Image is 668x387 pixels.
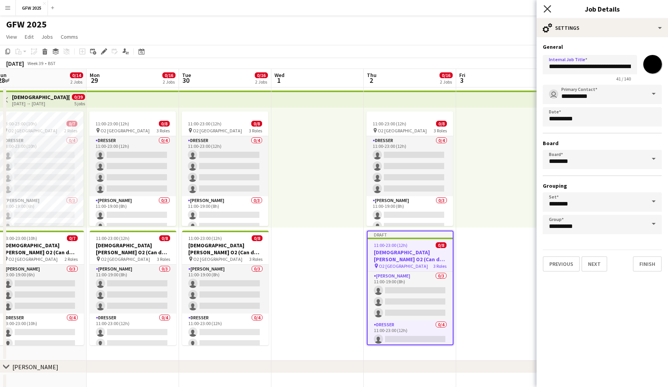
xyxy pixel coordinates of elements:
[543,182,662,189] h3: Grouping
[440,79,452,85] div: 2 Jobs
[12,94,70,101] h3: [DEMOGRAPHIC_DATA][PERSON_NAME] O2 (Can do all dates)
[433,263,446,269] span: 3 Roles
[90,313,176,373] app-card-role: Dresser0/411:00-23:00 (12h)
[368,249,453,263] h3: [DEMOGRAPHIC_DATA][PERSON_NAME] O2 (Can do all dates)
[366,136,453,196] app-card-role: Dresser0/411:00-23:00 (12h)
[366,111,453,226] app-job-card: 11:00-23:00 (12h)0/8 O2 [GEOGRAPHIC_DATA]3 RolesDresser0/411:00-23:00 (12h) [PERSON_NAME]0/311:00...
[255,72,268,78] span: 0/16
[101,128,150,134] span: O2 [GEOGRAPHIC_DATA]
[373,121,406,127] span: 11:00-23:00 (12h)
[89,111,176,226] app-job-card: 11:00-23:00 (12h)0/8 O2 [GEOGRAPHIC_DATA]3 RolesDresser0/411:00-23:00 (12h) [PERSON_NAME]0/311:00...
[162,72,176,78] span: 0/16
[26,60,45,66] span: Week 39
[74,100,85,106] div: 5 jobs
[64,128,77,134] span: 2 Roles
[436,121,447,127] span: 0/8
[157,128,170,134] span: 3 Roles
[581,256,607,272] button: Next
[89,136,176,196] app-card-role: Dresser0/411:00-23:00 (12h)
[251,121,262,127] span: 0/8
[543,256,580,272] button: Previous
[255,79,268,85] div: 2 Jobs
[379,263,428,269] span: O2 [GEOGRAPHIC_DATA]
[368,231,453,238] div: Draft
[274,72,285,79] span: Wed
[96,235,130,241] span: 11:00-23:00 (12h)
[66,121,77,127] span: 0/7
[182,313,269,373] app-card-role: Dresser0/411:00-23:00 (12h)
[193,256,242,262] span: O2 [GEOGRAPHIC_DATA]
[16,0,48,15] button: GFW 2025
[368,320,453,380] app-card-role: Dresser0/411:00-23:00 (12h)
[61,33,78,40] span: Comms
[182,196,268,245] app-card-role: [PERSON_NAME]0/311:00-19:00 (8h)
[8,128,57,134] span: O2 [GEOGRAPHIC_DATA]
[6,60,24,67] div: [DATE]
[543,43,662,50] h3: General
[367,72,377,79] span: Thu
[458,76,465,85] span: 3
[3,121,37,127] span: 13:00-23:00 (10h)
[182,242,269,256] h3: [DEMOGRAPHIC_DATA][PERSON_NAME] O2 (Can do [DATE])
[90,242,176,256] h3: [DEMOGRAPHIC_DATA][PERSON_NAME] O2 (Can do [DATE])
[252,235,262,241] span: 0/8
[70,79,83,85] div: 2 Jobs
[72,94,85,100] span: 0/39
[9,256,58,262] span: O2 [GEOGRAPHIC_DATA]
[163,79,175,85] div: 2 Jobs
[90,231,176,345] app-job-card: 11:00-23:00 (12h)0/8[DEMOGRAPHIC_DATA][PERSON_NAME] O2 (Can do [DATE]) O2 [GEOGRAPHIC_DATA]3 Role...
[67,235,78,241] span: 0/7
[48,60,56,66] div: BST
[182,136,268,196] app-card-role: Dresser0/411:00-23:00 (12h)
[633,256,662,272] button: Finish
[366,76,377,85] span: 2
[366,196,453,245] app-card-role: [PERSON_NAME]0/311:00-19:00 (8h)
[159,235,170,241] span: 0/8
[58,32,81,42] a: Comms
[188,121,222,127] span: 11:00-23:00 (12h)
[159,121,170,127] span: 0/8
[440,72,453,78] span: 0/16
[378,128,427,134] span: O2 [GEOGRAPHIC_DATA]
[95,121,129,127] span: 11:00-23:00 (12h)
[89,196,176,245] app-card-role: [PERSON_NAME]0/311:00-19:00 (8h)
[368,272,453,320] app-card-role: [PERSON_NAME]0/311:00-19:00 (8h)
[65,256,78,262] span: 2 Roles
[193,128,242,134] span: O2 [GEOGRAPHIC_DATA]
[459,72,465,79] span: Fri
[3,235,37,241] span: 13:00-23:00 (10h)
[367,231,453,345] app-job-card: Draft11:00-23:00 (12h)0/8[DEMOGRAPHIC_DATA][PERSON_NAME] O2 (Can do all dates) O2 [GEOGRAPHIC_DAT...
[3,32,20,42] a: View
[25,33,34,40] span: Edit
[434,128,447,134] span: 3 Roles
[610,76,637,82] span: 41 / 140
[90,72,100,79] span: Mon
[374,242,407,248] span: 11:00-23:00 (12h)
[182,111,268,226] app-job-card: 11:00-23:00 (12h)0/8 O2 [GEOGRAPHIC_DATA]3 RolesDresser0/411:00-23:00 (12h) [PERSON_NAME]0/311:00...
[70,72,83,78] span: 0/14
[182,72,191,79] span: Tue
[537,4,668,14] h3: Job Details
[89,76,100,85] span: 29
[543,140,662,147] h3: Board
[181,76,191,85] span: 30
[38,32,56,42] a: Jobs
[436,242,446,248] span: 0/8
[41,33,53,40] span: Jobs
[12,101,70,106] div: [DATE] → [DATE]
[249,128,262,134] span: 3 Roles
[182,265,269,313] app-card-role: [PERSON_NAME]0/311:00-19:00 (8h)
[12,363,58,371] div: [PERSON_NAME]
[22,32,37,42] a: Edit
[182,231,269,345] app-job-card: 11:00-23:00 (12h)0/8[DEMOGRAPHIC_DATA][PERSON_NAME] O2 (Can do [DATE]) O2 [GEOGRAPHIC_DATA]3 Role...
[537,19,668,37] div: Settings
[6,33,17,40] span: View
[6,19,47,30] h1: GFW 2025
[249,256,262,262] span: 3 Roles
[188,235,222,241] span: 11:00-23:00 (12h)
